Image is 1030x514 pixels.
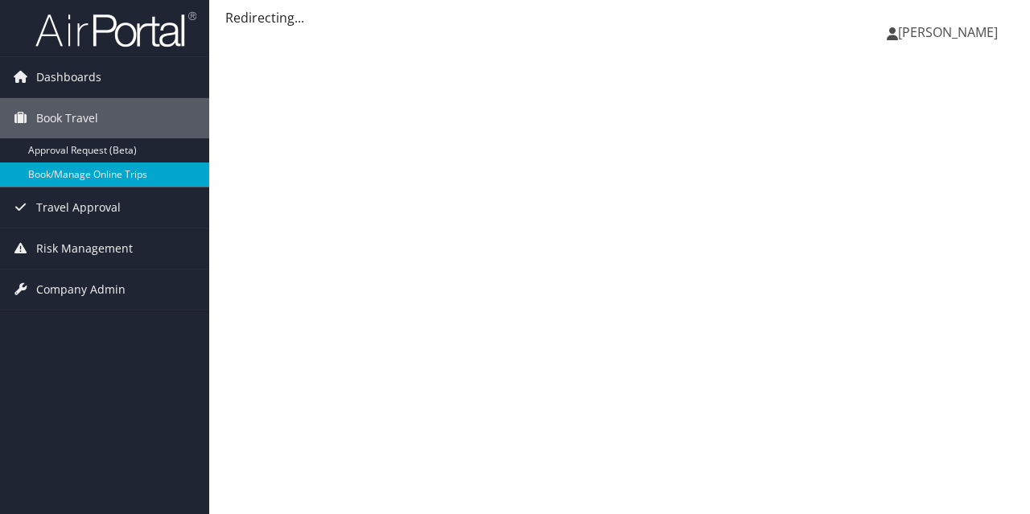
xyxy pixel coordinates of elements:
[36,269,126,310] span: Company Admin
[36,187,121,228] span: Travel Approval
[887,8,1014,56] a: [PERSON_NAME]
[35,10,196,48] img: airportal-logo.png
[36,98,98,138] span: Book Travel
[36,228,133,269] span: Risk Management
[225,8,1014,27] div: Redirecting...
[898,23,998,41] span: [PERSON_NAME]
[36,57,101,97] span: Dashboards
